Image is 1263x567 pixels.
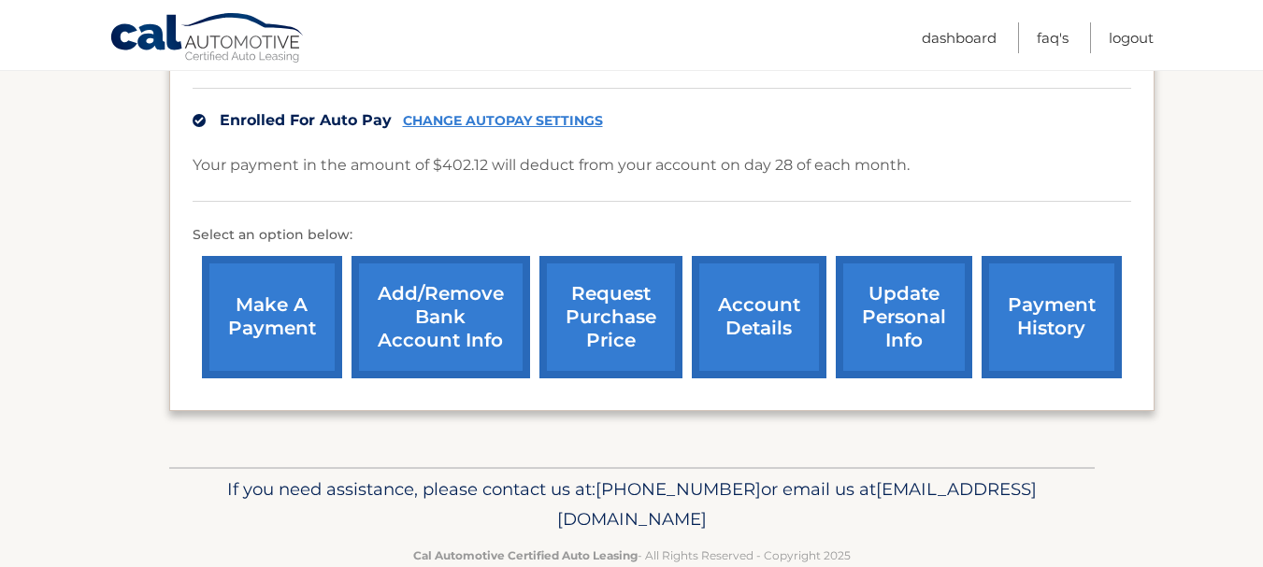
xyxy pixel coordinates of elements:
a: Add/Remove bank account info [352,256,530,378]
p: Select an option below: [193,224,1131,247]
p: If you need assistance, please contact us at: or email us at [181,475,1083,534]
a: Dashboard [922,22,997,53]
span: Enrolled For Auto Pay [220,111,392,129]
a: Logout [1109,22,1154,53]
a: request purchase price [539,256,682,378]
a: account details [692,256,826,378]
a: update personal info [836,256,972,378]
a: CHANGE AUTOPAY SETTINGS [403,113,603,129]
p: Your payment in the amount of $402.12 will deduct from your account on day 28 of each month. [193,152,910,178]
a: make a payment [202,256,342,378]
strong: Cal Automotive Certified Auto Leasing [413,548,638,562]
span: [PHONE_NUMBER] [596,478,761,500]
a: payment history [982,256,1122,378]
a: FAQ's [1037,22,1069,53]
img: check.svg [193,114,206,127]
p: - All Rights Reserved - Copyright 2025 [181,546,1083,565]
a: Cal Automotive [109,12,306,66]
